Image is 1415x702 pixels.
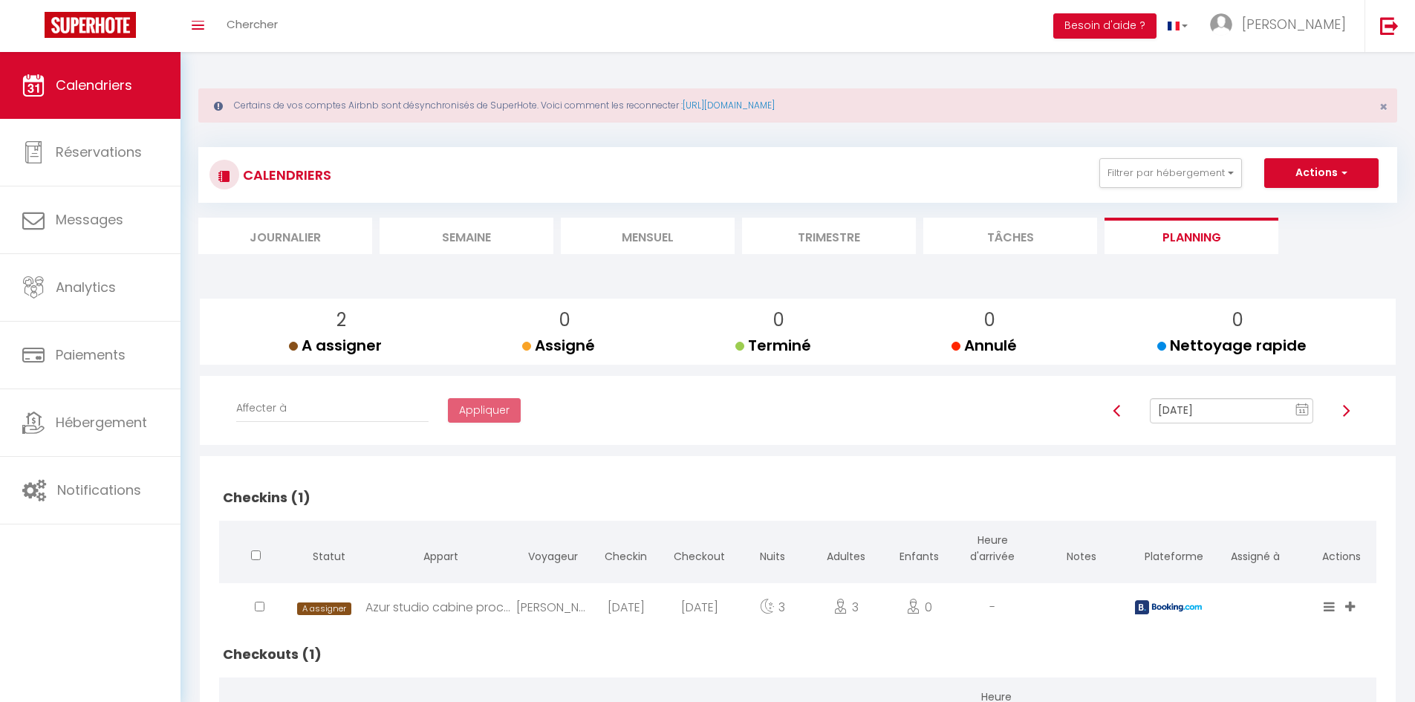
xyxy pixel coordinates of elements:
th: Heure d'arrivée [956,521,1029,579]
img: Super Booking [45,12,136,38]
th: Checkin [590,521,663,579]
span: Paiements [56,345,126,364]
button: Close [1379,100,1388,114]
li: Journalier [198,218,372,254]
span: Appart [423,549,458,564]
li: Semaine [380,218,553,254]
th: Notes [1029,521,1133,579]
h2: Checkins (1) [219,475,1376,521]
button: Actions [1264,158,1379,188]
li: Trimestre [742,218,916,254]
th: Adultes [810,521,883,579]
th: Actions [1307,521,1376,579]
button: Filtrer par hébergement [1099,158,1242,188]
span: Hébergement [56,413,147,432]
span: A assigner [289,335,382,356]
span: Annulé [952,335,1017,356]
div: [PERSON_NAME] [516,583,590,631]
li: Tâches [923,218,1097,254]
p: 0 [747,306,811,334]
span: Messages [56,210,123,229]
p: 0 [1169,306,1307,334]
div: - [956,583,1029,631]
div: Azur studio cabine proche mer [365,583,516,631]
span: [PERSON_NAME] [1242,15,1346,33]
img: arrow-left3.svg [1111,405,1123,417]
span: Chercher [227,16,278,32]
span: Statut [313,549,345,564]
span: Analytics [56,278,116,296]
text: 11 [1299,408,1307,415]
a: [URL][DOMAIN_NAME] [683,99,775,111]
li: Mensuel [561,218,735,254]
th: Plateforme [1133,521,1203,579]
div: 3 [736,583,810,631]
button: Besoin d'aide ? [1053,13,1157,39]
h3: CALENDRIERS [239,158,331,192]
button: Appliquer [448,398,521,423]
span: Calendriers [56,76,132,94]
th: Checkout [663,521,736,579]
img: ... [1210,13,1232,36]
div: [DATE] [590,583,663,631]
th: Nuits [736,521,810,579]
th: Assigné à [1203,521,1307,579]
span: Nettoyage rapide [1157,335,1307,356]
th: Enfants [882,521,956,579]
th: Voyageur [516,521,590,579]
input: Select Date [1150,398,1313,423]
h2: Checkouts (1) [219,631,1376,677]
p: 2 [301,306,382,334]
span: Notifications [57,481,141,499]
img: arrow-right3.svg [1340,405,1352,417]
p: 0 [534,306,595,334]
span: × [1379,97,1388,116]
div: 0 [882,583,956,631]
p: 0 [963,306,1017,334]
img: logout [1380,16,1399,35]
span: Assigné [522,335,595,356]
span: Terminé [735,335,811,356]
img: booking2.png [1135,600,1202,614]
div: Certains de vos comptes Airbnb sont désynchronisés de SuperHote. Voici comment les reconnecter : [198,88,1397,123]
div: [DATE] [663,583,736,631]
li: Planning [1105,218,1278,254]
div: 3 [810,583,883,631]
span: A assigner [297,602,351,615]
span: Réservations [56,143,142,161]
